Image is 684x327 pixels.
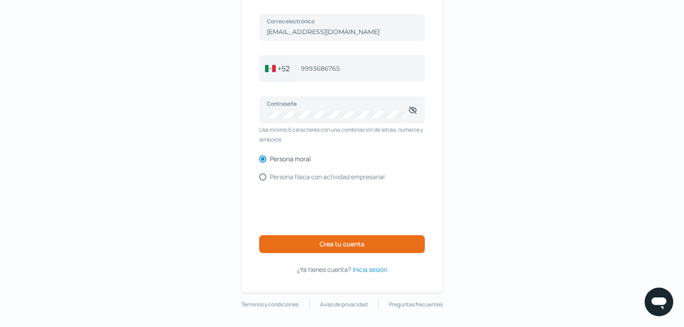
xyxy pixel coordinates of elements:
label: Contraseña [267,100,408,108]
a: Inicia sesión [353,264,387,275]
img: chatIcon [650,293,668,311]
a: Términos y condiciones [241,300,299,310]
label: Persona moral [270,156,311,162]
span: Usa mínimo 6 caracteres con una combinación de letras, números y símbolos [259,125,425,144]
iframe: reCAPTCHA [274,191,410,226]
span: +52 [278,63,290,74]
span: ¿Ya tienes cuenta? [297,265,351,274]
label: Persona física con actividad empresarial [270,174,385,180]
span: Crea tu cuenta [320,241,364,247]
button: Crea tu cuenta [259,235,425,253]
a: Aviso de privacidad [320,300,368,310]
a: Preguntas frecuentes [389,300,443,310]
label: Correo electrónico [267,17,408,25]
